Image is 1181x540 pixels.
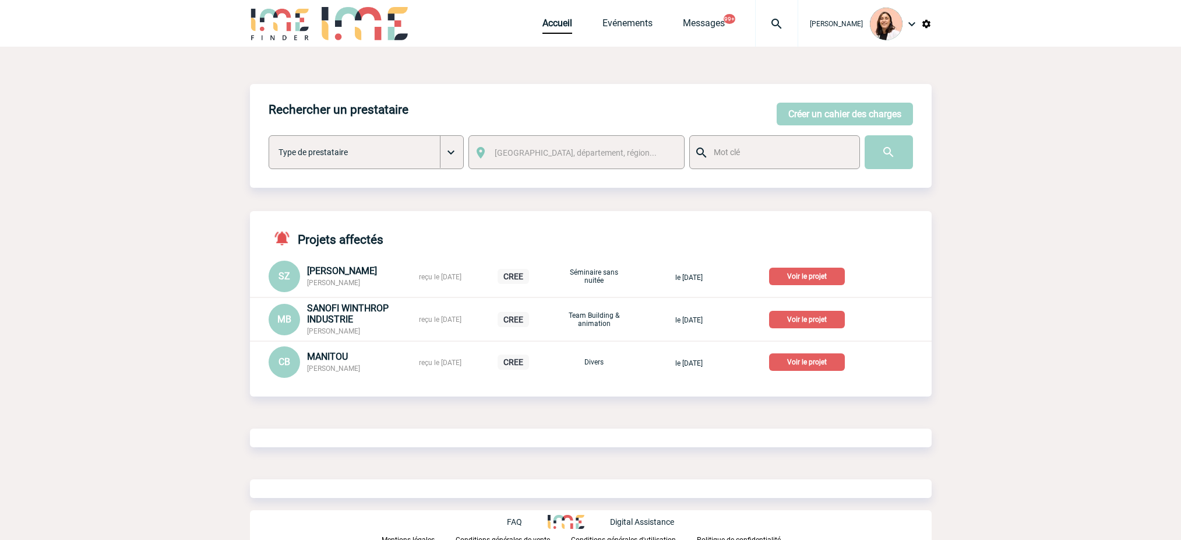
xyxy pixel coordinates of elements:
[273,230,298,247] img: notifications-active-24-px-r.png
[495,148,657,157] span: [GEOGRAPHIC_DATA], département, région...
[675,316,703,324] span: le [DATE]
[865,135,913,169] input: Submit
[548,515,584,529] img: http://www.idealmeetingsevents.fr/
[769,268,845,285] p: Voir le projet
[675,273,703,282] span: le [DATE]
[250,7,311,40] img: IME-Finder
[675,359,703,367] span: le [DATE]
[870,8,903,40] img: 129834-0.png
[542,17,572,34] a: Accueil
[419,315,461,324] span: reçu le [DATE]
[610,517,674,527] p: Digital Assistance
[419,273,461,281] span: reçu le [DATE]
[307,351,348,362] span: MANITOU
[769,270,849,281] a: Voir le projet
[307,327,360,335] span: [PERSON_NAME]
[307,279,360,287] span: [PERSON_NAME]
[769,311,845,328] p: Voir le projet
[269,103,408,117] h4: Rechercher un prestataire
[724,14,735,24] button: 99+
[498,269,529,284] p: CREE
[278,271,290,282] span: SZ
[769,353,845,371] p: Voir le projet
[307,303,389,325] span: SANOFI WINTHROP INDUSTRIE
[419,359,461,367] span: reçu le [DATE]
[769,356,849,367] a: Voir le projet
[565,311,623,328] p: Team Building & animation
[269,230,383,247] h4: Projets affectés
[565,268,623,285] p: Séminaire sans nuitée
[683,17,725,34] a: Messages
[277,314,291,325] span: MB
[711,145,849,160] input: Mot clé
[307,364,360,373] span: [PERSON_NAME]
[507,516,548,527] a: FAQ
[507,517,522,527] p: FAQ
[498,355,529,370] p: CREE
[498,312,529,327] p: CREE
[307,265,377,276] span: [PERSON_NAME]
[565,358,623,366] p: Divers
[769,313,849,324] a: Voir le projet
[602,17,653,34] a: Evénements
[278,356,290,367] span: CB
[810,20,863,28] span: [PERSON_NAME]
